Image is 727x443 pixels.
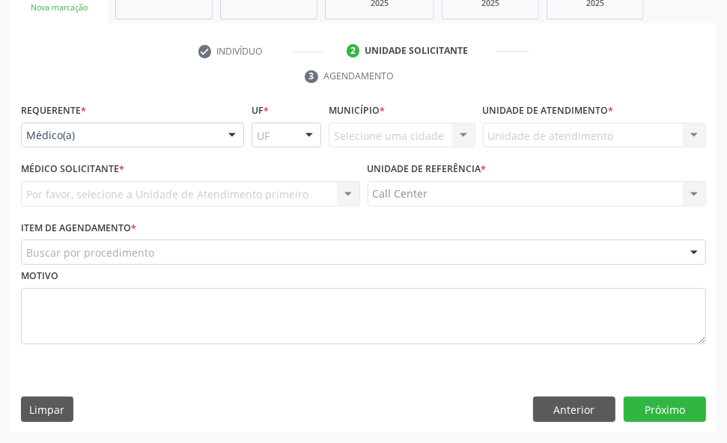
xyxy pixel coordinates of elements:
div: Unidade solicitante [365,44,468,58]
label: Município [329,100,385,123]
span: UF [257,128,270,144]
button: Próximo [624,397,706,422]
label: Unidade de atendimento [483,100,614,123]
div: Nova marcação [21,2,97,13]
label: Unidade de referência [368,158,487,181]
label: UF [252,100,269,123]
label: Médico Solicitante [21,158,124,181]
label: Requerente [21,100,86,123]
span: Buscar por procedimento [26,245,154,260]
div: 2 [347,44,360,58]
button: Anterior [533,397,615,422]
button: Limpar [21,397,73,422]
label: Motivo [21,265,58,288]
span: Médico(a) [26,128,213,143]
label: Item de agendamento [21,217,136,240]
